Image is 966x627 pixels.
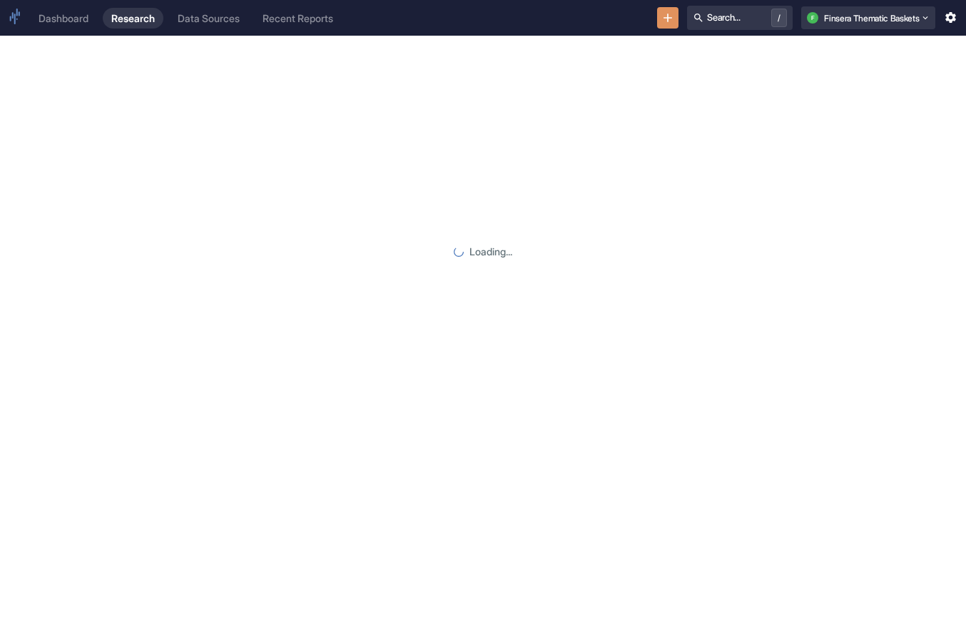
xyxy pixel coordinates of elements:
button: Search.../ [687,6,793,30]
a: Data Sources [169,8,248,29]
p: Loading... [469,244,512,259]
div: Data Sources [178,12,240,24]
button: New Resource [657,7,679,29]
div: Dashboard [39,12,88,24]
div: F [807,12,818,24]
button: FFinsera Thematic Baskets [801,6,935,29]
a: Dashboard [30,8,97,29]
div: Recent Reports [263,12,333,24]
div: Research [111,12,155,24]
a: Research [103,8,163,29]
a: Recent Reports [254,8,342,29]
